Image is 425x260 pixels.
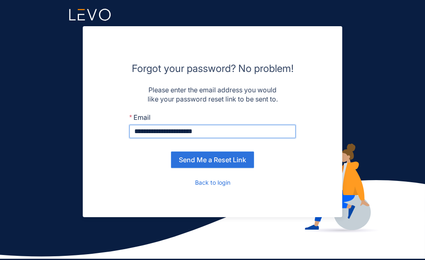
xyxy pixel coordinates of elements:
[195,179,230,186] a: Back to login
[146,85,279,104] div: Please enter the email address you would like your password reset link to be sent to.
[179,156,246,163] span: Send Me a Reset Link
[99,62,326,75] h3: Forgot your password? No problem!
[129,125,296,138] input: Email
[129,114,151,121] label: Email
[171,151,254,168] button: Send Me a Reset Link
